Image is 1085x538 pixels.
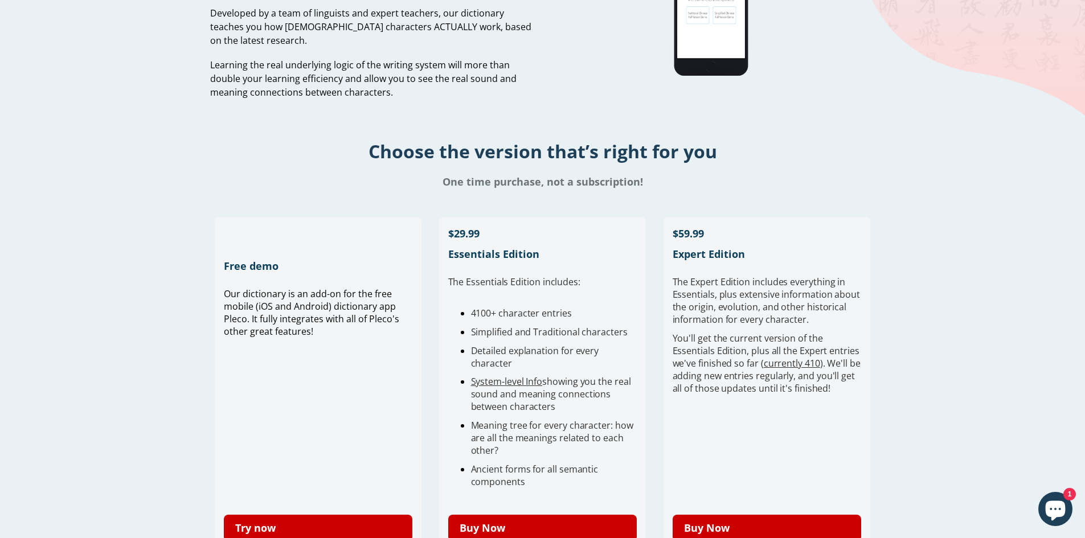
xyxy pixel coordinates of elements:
[471,419,633,457] span: Meaning tree for every character: how are all the meanings related to each other?
[673,332,861,395] span: You'll get the current version of the Essentials Edition, plus all the Expert entries we've finis...
[471,344,599,369] span: Detailed explanation for every character
[673,276,860,326] span: verything in Essentials, plus extensive information about the origin, evolution, and other histor...
[448,227,480,240] span: $29.99
[224,259,413,273] h1: Free demo
[471,463,599,488] span: Ancient forms for all semantic components
[673,247,862,261] h1: Expert Edition
[224,288,399,338] span: Our dictionary is an add-on for the free mobile (iOS and Android) dictionary app Pleco. It fully ...
[210,59,517,98] span: Learning the real underlying logic of the writing system will more than double your learning effi...
[673,227,704,240] span: $59.99
[673,276,796,288] span: The Expert Edition includes e
[448,247,637,261] h1: Essentials Edition
[471,326,628,338] span: Simplified and Traditional characters
[210,7,531,47] span: Developed by a team of linguists and expert teachers, our dictionary teaches you how [DEMOGRAPHIC...
[471,307,572,319] span: 4100+ character entries
[471,375,631,413] span: showing you the real sound and meaning connections between characters
[448,276,580,288] span: The Essentials Edition includes:
[1035,492,1076,529] inbox-online-store-chat: Shopify online store chat
[471,375,543,388] a: System-level Info
[764,357,820,369] a: currently 410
